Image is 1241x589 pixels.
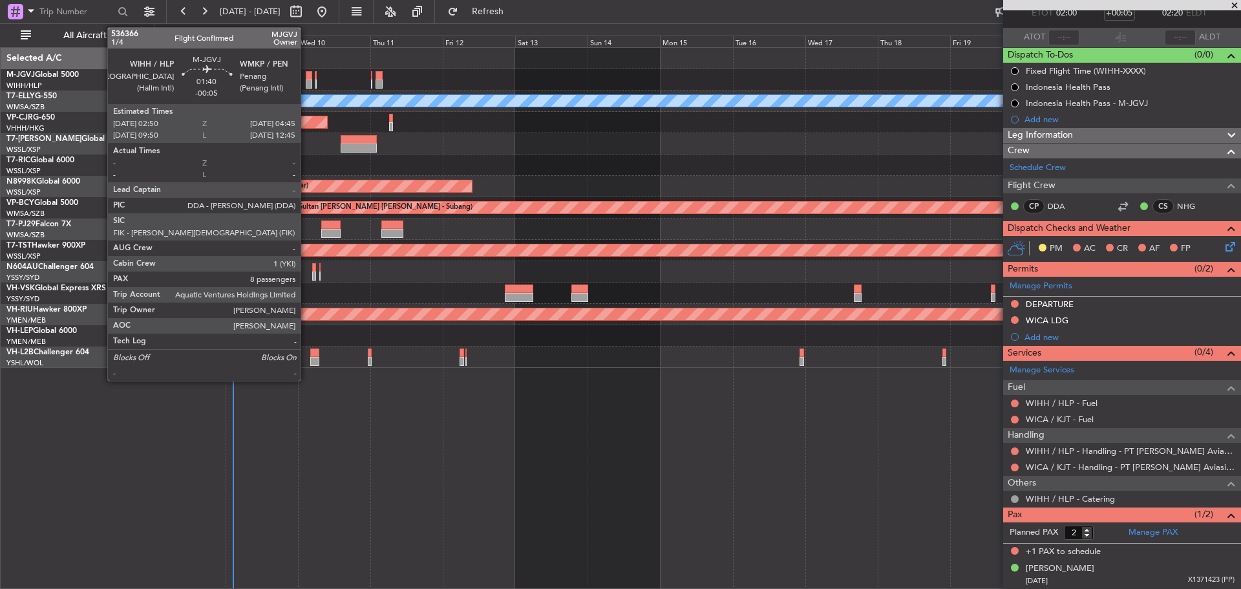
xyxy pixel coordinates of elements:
a: VP-CJRG-650 [6,114,55,122]
a: YSHL/WOL [6,358,43,368]
span: T7-PJ29 [6,220,36,228]
span: 02:00 [1056,7,1077,20]
div: Wed 10 [298,36,370,47]
span: (1/2) [1194,508,1213,521]
div: Wed 17 [805,36,878,47]
a: WIHH / HLP - Catering [1026,493,1115,504]
span: VH-VSK [6,284,35,292]
span: FP [1181,242,1191,255]
span: All Aircraft [34,31,136,40]
div: Add new [1024,114,1235,125]
a: WSSL/XSP [6,187,41,197]
span: Others [1008,476,1036,491]
span: Leg Information [1008,128,1073,143]
span: (0/0) [1194,48,1213,61]
span: ATOT [1024,31,1045,44]
div: Unplanned Maint [GEOGRAPHIC_DATA] (Sultan [PERSON_NAME] [PERSON_NAME] - Subang) [162,198,472,217]
div: Sat 13 [515,36,588,47]
a: T7-PJ29Falcon 7X [6,220,71,228]
a: VH-VSKGlobal Express XRS [6,284,106,292]
div: Fri 19 [950,36,1023,47]
a: WSSL/XSP [6,145,41,155]
a: WMSA/SZB [6,209,45,219]
div: WICA LDG [1026,315,1068,326]
span: [DATE] - [DATE] [220,6,281,17]
span: (0/4) [1194,345,1213,359]
a: VHHH/HKG [6,123,45,133]
input: Trip Number [39,2,114,21]
a: WIHH / HLP - Handling - PT [PERSON_NAME] Aviasi WIHH / HLP [1026,445,1235,456]
a: T7-RICGlobal 6000 [6,156,74,164]
div: Mon 15 [660,36,732,47]
span: VH-LEP [6,327,33,335]
div: Mon 8 [153,36,226,47]
span: ETOT [1032,7,1053,20]
div: Thu 18 [878,36,950,47]
a: DDA [1048,200,1077,212]
span: Fuel [1008,380,1025,395]
div: DEPARTURE [1026,299,1074,310]
a: Schedule Crew [1010,162,1066,175]
a: T7-[PERSON_NAME]Global 7500 [6,135,125,143]
div: CS [1152,199,1174,213]
div: Fri 12 [443,36,515,47]
a: N604AUChallenger 604 [6,263,94,271]
a: VP-BCYGlobal 5000 [6,199,78,207]
span: Services [1008,346,1041,361]
a: WIHH/HLP [6,81,42,91]
span: VP-CJR [6,114,33,122]
span: Handling [1008,428,1045,443]
span: M-JGVJ [6,71,35,79]
a: T7-ELLYG-550 [6,92,57,100]
span: N8998K [6,178,36,186]
a: Manage Permits [1010,280,1072,293]
a: VH-RIUHawker 800XP [6,306,87,314]
a: M-JGVJGlobal 5000 [6,71,79,79]
a: WIHH / HLP - Fuel [1026,398,1098,409]
div: Indonesia Health Pass [1026,81,1110,92]
span: [DATE] [1026,576,1048,586]
input: --:-- [1048,30,1079,45]
a: NHG [1177,200,1206,212]
span: CR [1117,242,1128,255]
a: WSSL/XSP [6,166,41,176]
span: T7-ELLY [6,92,35,100]
span: AF [1149,242,1160,255]
span: 02:20 [1162,7,1183,20]
div: [PERSON_NAME] [1026,562,1094,575]
span: Flight Crew [1008,178,1055,193]
span: T7-TST [6,242,32,250]
a: VH-LEPGlobal 6000 [6,327,77,335]
span: ALDT [1199,31,1220,44]
span: PM [1050,242,1063,255]
label: Planned PAX [1010,526,1058,539]
span: Dispatch To-Dos [1008,48,1073,63]
span: T7-RIC [6,156,30,164]
span: T7-[PERSON_NAME] [6,135,81,143]
div: Thu 11 [370,36,443,47]
div: Tue 16 [733,36,805,47]
a: WICA / KJT - Handling - PT [PERSON_NAME] Aviasi WICA / KJT [1026,462,1235,473]
a: YSSY/SYD [6,273,39,283]
span: VH-RIU [6,306,33,314]
a: WICA / KJT - Fuel [1026,414,1094,425]
button: Refresh [441,1,519,22]
span: VH-L2B [6,348,34,356]
div: Indonesia Health Pass - M-JGVJ [1026,98,1148,109]
div: Planned Maint [GEOGRAPHIC_DATA] (Seletar) [156,177,308,196]
span: VP-BCY [6,199,34,207]
span: AC [1084,242,1096,255]
a: N8998KGlobal 6000 [6,178,80,186]
a: YMEN/MEB [6,316,46,325]
span: N604AU [6,263,38,271]
span: Dispatch Checks and Weather [1008,221,1130,236]
span: Refresh [461,7,515,16]
a: YSSY/SYD [6,294,39,304]
span: ELDT [1186,7,1207,20]
span: Pax [1008,508,1022,522]
span: Permits [1008,262,1038,277]
a: Manage Services [1010,364,1074,377]
div: Sun 14 [588,36,660,47]
div: Fixed Flight Time (WIHH-XXXX) [1026,65,1146,76]
div: Add new [1024,332,1235,343]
